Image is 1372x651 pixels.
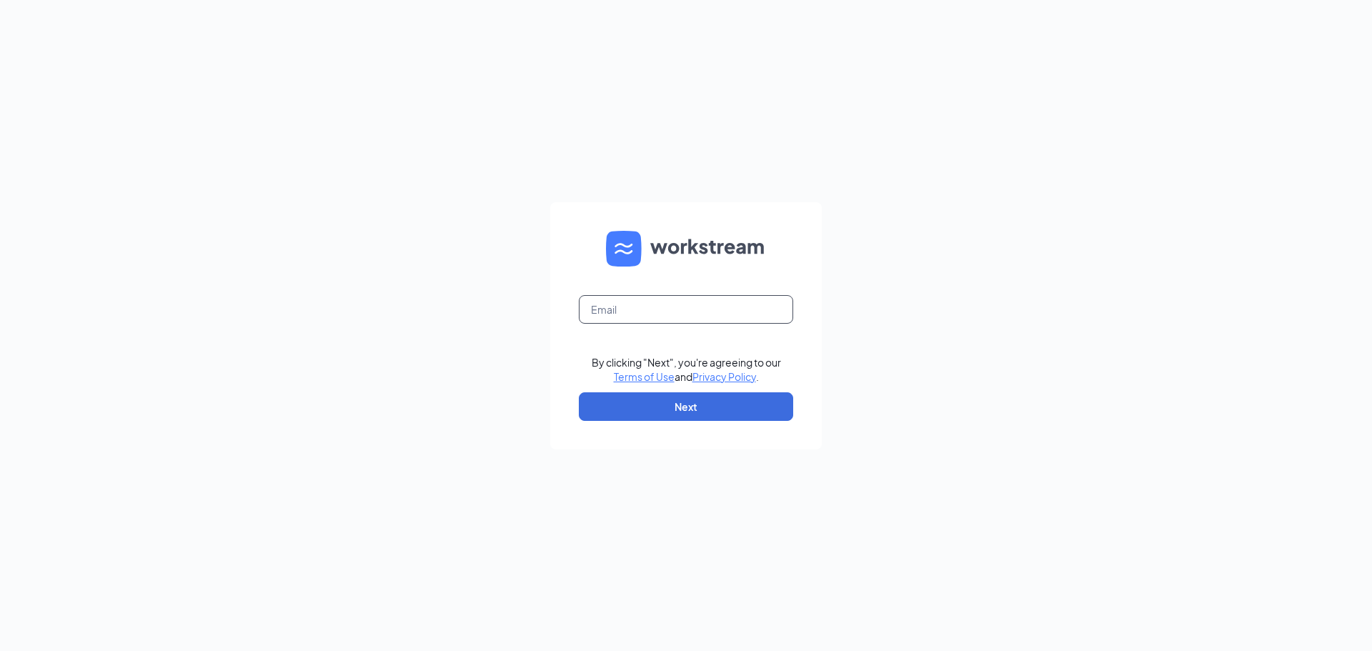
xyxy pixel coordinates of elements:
[579,295,793,324] input: Email
[606,231,766,267] img: WS logo and Workstream text
[614,370,675,383] a: Terms of Use
[579,392,793,421] button: Next
[692,370,756,383] a: Privacy Policy
[592,355,781,384] div: By clicking "Next", you're agreeing to our and .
